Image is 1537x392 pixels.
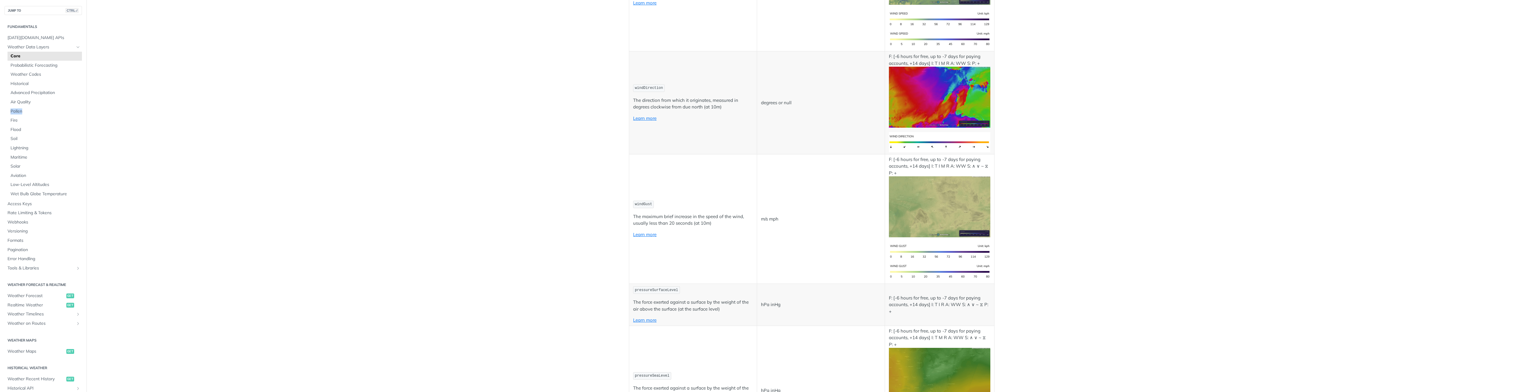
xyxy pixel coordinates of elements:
span: Pagination [8,247,80,253]
h2: Weather Maps [5,338,82,343]
a: Weather Codes [8,70,82,79]
button: Hide subpages for Weather Data Layers [76,45,80,50]
span: Lightning [11,145,80,151]
span: Core [11,53,80,59]
span: Expand image [889,269,990,274]
a: Pollen [8,107,82,116]
span: Expand image [889,203,990,209]
span: Historical [11,81,80,87]
button: Show subpages for Tools & Libraries [76,266,80,271]
span: get [66,293,74,298]
a: Error Handling [5,254,82,263]
p: m/s mph [761,216,881,223]
a: Probabilistic Forecasting [8,61,82,70]
span: pressureSurfaceLevel [635,288,678,292]
button: Show subpages for Historical API [76,386,80,391]
p: F: [-6 hours for free, up to -7 days for paying accounts, +14 days] I: T I M R A: WW S: ∧ ∨ ~ ⧖ P: + [889,156,990,237]
span: Wet Bulb Globe Temperature [11,191,80,197]
p: F: [-6 hours for free, up to -7 days for paying accounts, +14 days] I: T I M R A: WW S: P: + [889,53,990,128]
span: Expand image [889,375,990,381]
span: Versioning [8,228,80,234]
a: Lightning [8,144,82,153]
h2: Fundamentals [5,24,82,29]
a: Realtime Weatherget [5,301,82,310]
p: The maximum brief increase in the speed of the wind, usually less than 20 seconds (at 10m) [633,213,753,227]
h2: Weather Forecast & realtime [5,282,82,287]
a: Learn more [633,232,657,237]
span: Pollen [11,108,80,114]
a: [DATE][DOMAIN_NAME] APIs [5,33,82,42]
span: pressureSeaLevel [635,374,669,378]
span: Webhooks [8,219,80,225]
a: Access Keys [5,199,82,208]
span: windGust [635,202,652,206]
span: Error Handling [8,256,80,262]
span: Rate Limiting & Tokens [8,210,80,216]
span: Expand image [889,16,990,22]
a: Maritime [8,153,82,162]
span: Probabilistic Forecasting [11,62,80,68]
span: Low-Level Altitudes [11,182,80,188]
p: The direction from which it originates, measured in degrees clockwise from due north (at 10m) [633,97,753,111]
a: Weather Forecastget [5,291,82,300]
span: get [66,303,74,308]
p: F: [-6 hours for free, up to -7 days for paying accounts, +14 days] I: T I R A: WW S: ∧ ∨ ~ ⧖ P: + [889,295,990,315]
span: Access Keys [8,201,80,207]
a: Air Quality [8,98,82,107]
span: Weather on Routes [8,321,74,327]
a: Tools & LibrariesShow subpages for Tools & Libraries [5,264,82,273]
span: Tools & Libraries [8,265,74,271]
a: Weather Recent Historyget [5,375,82,384]
span: Weather Recent History [8,376,65,382]
a: Historical [8,79,82,88]
span: CTRL-/ [65,8,79,13]
a: Rate Limiting & Tokens [5,208,82,217]
span: Historical API [8,385,74,391]
span: Weather Timelines [8,311,74,317]
span: get [66,349,74,354]
a: Fire [8,116,82,125]
span: Formats [8,238,80,244]
a: Flood [8,125,82,134]
a: Weather Data LayersHide subpages for Weather Data Layers [5,43,82,52]
p: degrees or null [761,99,881,106]
a: Webhooks [5,218,82,227]
span: get [66,377,74,381]
span: Expand image [889,36,990,42]
p: The force exerted against a surface by the weight of the air above the surface (at the surface le... [633,299,753,312]
a: Soil [8,134,82,143]
a: Pagination [5,245,82,254]
span: Weather Data Layers [8,44,74,50]
span: Maritime [11,154,80,160]
span: Solar [11,163,80,169]
span: Weather Codes [11,71,80,77]
span: Air Quality [11,99,80,105]
a: Solar [8,162,82,171]
a: Learn more [633,317,657,323]
a: Aviation [8,171,82,180]
a: Learn more [633,115,657,121]
h2: Historical Weather [5,365,82,371]
span: Aviation [11,173,80,179]
a: Core [8,52,82,61]
a: Weather on RoutesShow subpages for Weather on Routes [5,319,82,328]
a: Weather TimelinesShow subpages for Weather Timelines [5,310,82,319]
span: [DATE][DOMAIN_NAME] APIs [8,35,80,41]
span: Weather Forecast [8,293,65,299]
button: Show subpages for Weather Timelines [76,312,80,317]
button: JUMP TOCTRL-/ [5,6,82,15]
span: Soil [11,136,80,142]
span: Expand image [889,248,990,254]
a: Wet Bulb Globe Temperature [8,190,82,199]
button: Show subpages for Weather on Routes [76,321,80,326]
span: Realtime Weather [8,302,65,308]
span: Expand image [889,139,990,144]
span: Expand image [889,94,990,99]
span: Advanced Precipitation [11,90,80,96]
a: Low-Level Altitudes [8,180,82,189]
a: Versioning [5,227,82,236]
span: windDirection [635,86,663,90]
span: Fire [11,117,80,123]
span: Flood [11,127,80,133]
p: hPa inHg [761,301,881,308]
